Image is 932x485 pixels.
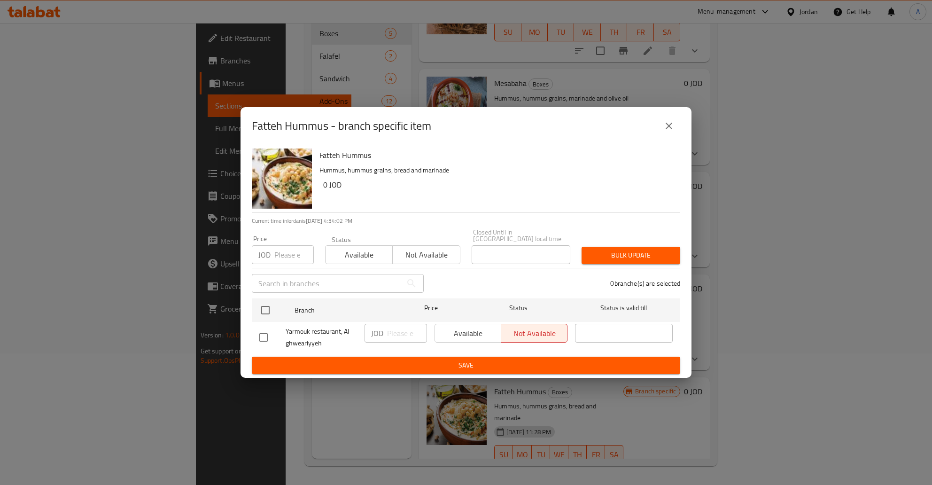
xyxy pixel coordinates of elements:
span: Status [470,302,567,314]
p: Hummus, hummus grains, bread and marinade [319,164,673,176]
button: Save [252,357,680,374]
span: Status is valid till [575,302,673,314]
p: Current time in Jordan is [DATE] 4:34:02 PM [252,217,680,225]
p: 0 branche(s) are selected [610,279,680,288]
p: JOD [371,328,383,339]
input: Please enter price [387,324,427,343]
span: Not available [396,248,456,262]
button: Available [325,245,393,264]
span: Branch [295,305,392,316]
h2: Fatteh Hummus - branch specific item [252,118,431,133]
span: Price [400,302,462,314]
img: Fatteh Hummus [252,149,312,209]
input: Search in branches [252,274,402,293]
span: Bulk update [589,250,673,261]
h6: 0 JOD [323,178,673,191]
h6: Fatteh Hummus [319,149,673,162]
button: Not available [392,245,460,264]
button: close [658,115,680,137]
button: Bulk update [582,247,680,264]
span: Available [329,248,389,262]
input: Please enter price [274,245,314,264]
span: Save [259,360,673,371]
span: Yarmouk restaurant, Al ghweariyyeh [286,326,357,349]
p: JOD [258,249,271,260]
